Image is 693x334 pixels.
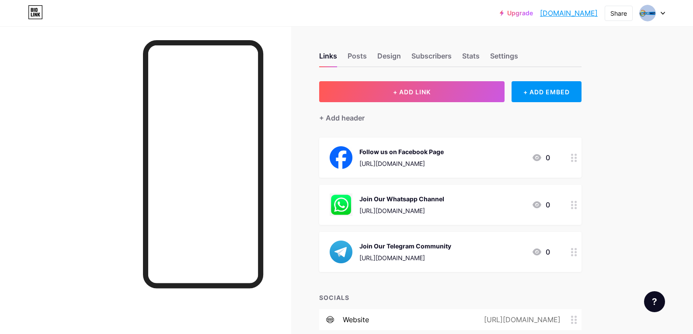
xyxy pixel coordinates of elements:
[319,51,337,66] div: Links
[330,193,352,216] img: Join Our Whatsapp Channel
[348,51,367,66] div: Posts
[610,9,627,18] div: Share
[359,253,451,262] div: [URL][DOMAIN_NAME]
[639,5,656,21] img: abhinayak
[359,241,451,251] div: Join Our Telegram Community
[500,10,533,17] a: Upgrade
[411,51,452,66] div: Subscribers
[359,194,444,203] div: Join Our Whatsapp Channel
[343,314,369,325] div: website
[470,314,571,325] div: [URL][DOMAIN_NAME]
[532,247,550,257] div: 0
[540,8,598,18] a: [DOMAIN_NAME]
[532,200,550,210] div: 0
[512,81,581,102] div: + ADD EMBED
[377,51,401,66] div: Design
[319,293,582,302] div: SOCIALS
[330,146,352,169] img: Follow us on Facebook Page
[359,147,444,156] div: Follow us on Facebook Page
[490,51,518,66] div: Settings
[393,88,431,96] span: + ADD LINK
[359,159,444,168] div: [URL][DOMAIN_NAME]
[319,113,365,123] div: + Add header
[462,51,480,66] div: Stats
[330,241,352,263] img: Join Our Telegram Community
[359,206,444,215] div: [URL][DOMAIN_NAME]
[532,152,550,163] div: 0
[319,81,505,102] button: + ADD LINK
